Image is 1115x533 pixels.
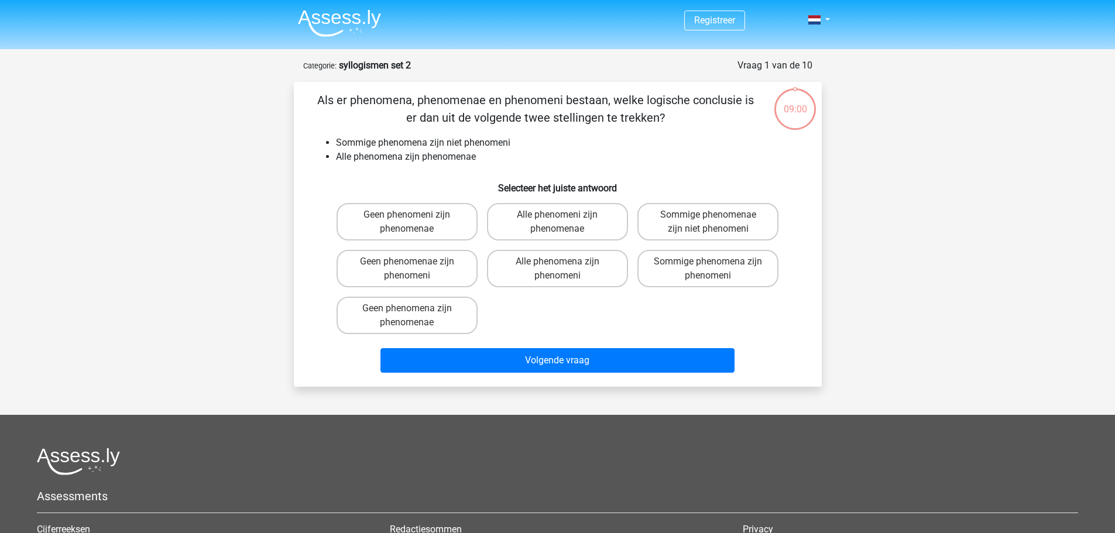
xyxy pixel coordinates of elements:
[487,203,628,240] label: Alle phenomeni zijn phenomenae
[313,173,803,194] h6: Selecteer het juiste antwoord
[313,91,759,126] p: Als er phenomena, phenomenae en phenomeni bestaan, welke logische conclusie is er dan uit de volg...
[337,203,478,240] label: Geen phenomeni zijn phenomenae
[336,136,803,150] li: Sommige phenomena zijn niet phenomeni
[336,150,803,164] li: Alle phenomena zijn phenomenae
[694,15,735,26] a: Registreer
[339,60,411,71] strong: syllogismen set 2
[380,348,735,373] button: Volgende vraag
[737,59,812,73] div: Vraag 1 van de 10
[637,203,778,240] label: Sommige phenomenae zijn niet phenomeni
[337,297,478,334] label: Geen phenomena zijn phenomenae
[37,489,1078,503] h5: Assessments
[773,87,817,116] div: 09:00
[637,250,778,287] label: Sommige phenomena zijn phenomeni
[37,448,120,475] img: Assessly logo
[298,9,381,37] img: Assessly
[303,61,337,70] small: Categorie:
[337,250,478,287] label: Geen phenomenae zijn phenomeni
[487,250,628,287] label: Alle phenomena zijn phenomeni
